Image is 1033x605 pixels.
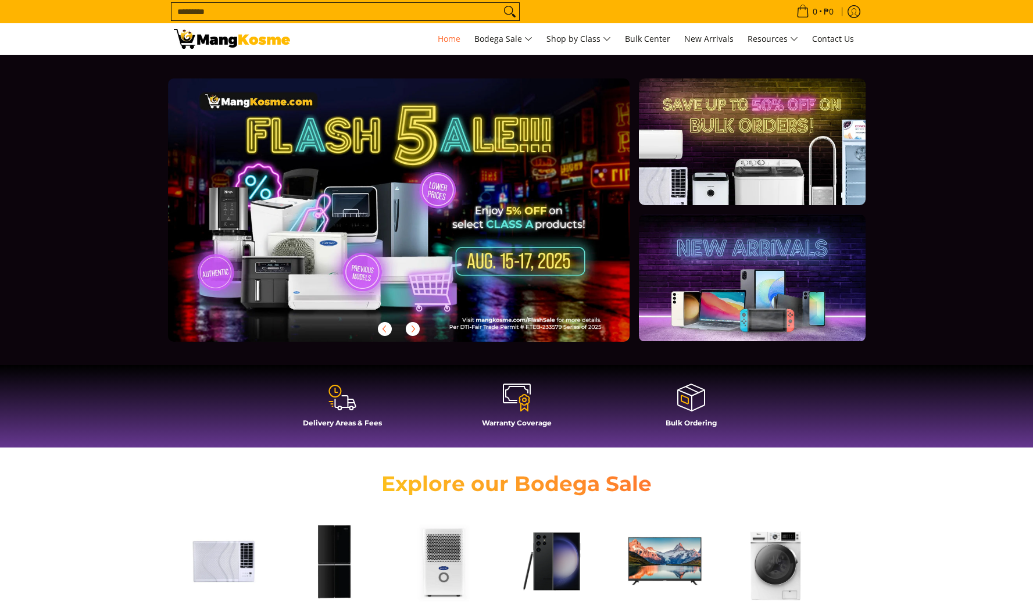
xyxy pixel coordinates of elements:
img: Mang Kosme: Your Home Appliances Warehouse Sale Partner! [174,29,290,49]
span: Bulk Center [625,33,670,44]
a: Bulk Ordering [610,382,773,436]
h4: Warranty Coverage [435,418,598,427]
a: Home [432,23,466,55]
h4: Delivery Areas & Fees [261,418,424,427]
span: Bodega Sale [474,32,532,46]
button: Next [400,316,426,342]
a: Warranty Coverage [435,382,598,436]
a: Delivery Areas & Fees [261,382,424,436]
a: New Arrivals [678,23,739,55]
nav: Main Menu [302,23,860,55]
span: Contact Us [812,33,854,44]
a: Resources [742,23,804,55]
span: 0 [811,8,819,16]
h2: Explore our Bodega Sale [348,471,685,497]
a: More [168,78,667,360]
span: Home [438,33,460,44]
h4: Bulk Ordering [610,418,773,427]
span: • [793,5,837,18]
span: Shop by Class [546,32,611,46]
button: Previous [372,316,398,342]
span: Resources [748,32,798,46]
button: Search [501,3,519,20]
a: Bulk Center [619,23,676,55]
a: Bodega Sale [469,23,538,55]
span: ₱0 [822,8,835,16]
span: New Arrivals [684,33,734,44]
a: Contact Us [806,23,860,55]
a: Shop by Class [541,23,617,55]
